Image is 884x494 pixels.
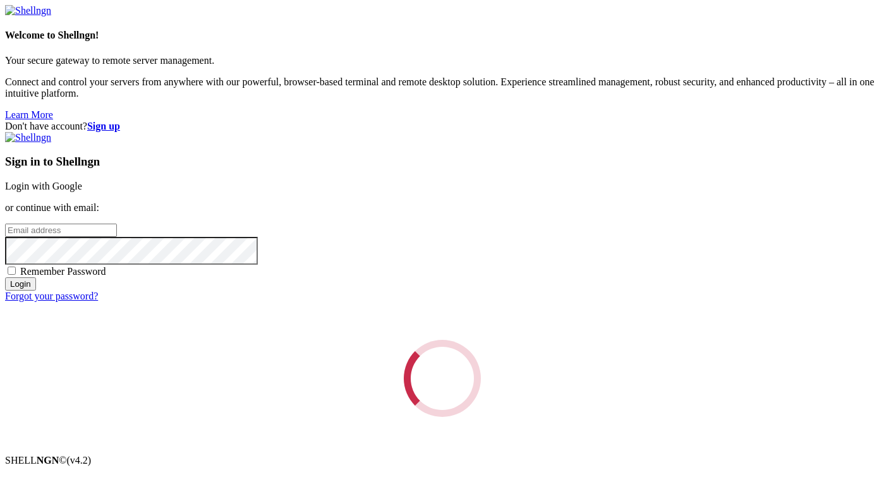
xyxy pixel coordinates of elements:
img: Shellngn [5,132,51,143]
a: Login with Google [5,181,82,191]
p: Connect and control your servers from anywhere with our powerful, browser-based terminal and remo... [5,76,879,99]
p: Your secure gateway to remote server management. [5,55,879,66]
span: 4.2.0 [67,455,92,466]
a: Learn More [5,109,53,120]
input: Login [5,277,36,291]
span: SHELL © [5,455,91,466]
span: Remember Password [20,266,106,277]
b: NGN [37,455,59,466]
input: Email address [5,224,117,237]
div: Don't have account? [5,121,879,132]
h4: Welcome to Shellngn! [5,30,879,41]
input: Remember Password [8,267,16,275]
div: Loading... [404,340,481,417]
a: Sign up [87,121,120,131]
a: Forgot your password? [5,291,98,301]
h3: Sign in to Shellngn [5,155,879,169]
p: or continue with email: [5,202,879,214]
img: Shellngn [5,5,51,16]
